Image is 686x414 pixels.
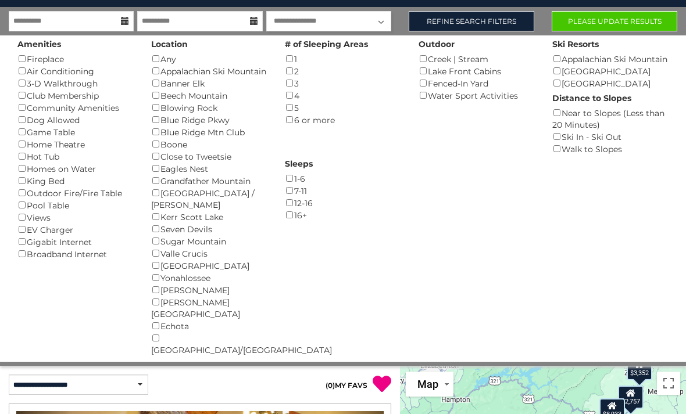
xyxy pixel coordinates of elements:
[151,77,267,89] div: Banner Elk
[409,11,534,31] a: Refine Search Filters
[552,11,677,31] button: Please Update Results
[419,38,455,50] label: Outdoor
[285,197,401,209] div: 12-16
[17,163,134,175] div: Homes on Water
[552,92,631,104] label: Distance to Slopes
[151,223,267,235] div: Seven Devils
[627,357,652,380] div: $3,352
[17,38,61,50] label: Amenities
[419,53,535,65] div: Creek | Stream
[552,65,669,77] div: [GEOGRAPHIC_DATA]
[151,114,267,126] div: Blue Ridge Pkwy
[17,126,134,138] div: Game Table
[552,107,669,131] div: Near to Slopes (Less than 20 Minutes)
[151,296,267,320] div: [PERSON_NAME][GEOGRAPHIC_DATA]
[285,65,401,77] div: 2
[17,77,134,89] div: 3-D Walkthrough
[17,187,134,199] div: Outdoor Fire/Fire Table
[285,89,401,102] div: 4
[419,65,535,77] div: Lake Front Cabins
[328,381,333,390] span: 0
[151,235,267,247] div: Sugar Mountain
[151,38,188,50] label: Location
[618,386,644,409] div: $2,757
[151,332,267,356] div: [GEOGRAPHIC_DATA]/[GEOGRAPHIC_DATA]
[552,38,599,50] label: Ski Resorts
[151,150,267,163] div: Close to Tweetsie
[326,381,335,390] span: ( )
[17,102,134,114] div: Community Amenities
[151,163,267,175] div: Eagles Nest
[326,381,367,390] a: (0)MY FAVS
[17,89,134,102] div: Club Membership
[17,236,134,248] div: Gigabit Internet
[151,284,267,296] div: [PERSON_NAME]
[552,77,669,89] div: [GEOGRAPHIC_DATA]
[151,65,267,77] div: Appalachian Ski Mountain
[151,175,267,187] div: Grandfather Mountain
[151,247,267,260] div: Valle Crucis
[285,53,401,65] div: 1
[417,378,438,390] span: Map
[151,53,267,65] div: Any
[17,175,134,187] div: King Bed
[17,248,134,260] div: Broadband Internet
[151,260,267,272] div: [GEOGRAPHIC_DATA]
[17,199,134,211] div: Pool Table
[151,187,267,211] div: [GEOGRAPHIC_DATA] / [PERSON_NAME]
[151,89,267,102] div: Beech Mountain
[151,320,267,332] div: Echota
[552,131,669,143] div: Ski In - Ski Out
[151,102,267,114] div: Blowing Rock
[17,53,134,65] div: Fireplace
[285,38,368,50] label: # of Sleeping Areas
[17,224,134,236] div: EV Charger
[285,77,401,89] div: 3
[552,143,669,155] div: Walk to Slopes
[151,126,267,138] div: Blue Ridge Mtn Club
[419,77,535,89] div: Fenced-In Yard
[285,102,401,114] div: 5
[151,138,267,150] div: Boone
[285,185,401,197] div: 7-11
[406,372,453,397] button: Change map style
[151,211,267,223] div: Kerr Scott Lake
[285,209,401,221] div: 16+
[285,158,313,170] label: Sleeps
[17,211,134,224] div: Views
[657,372,680,395] button: Toggle fullscreen view
[419,89,535,102] div: Water Sport Activities
[17,65,134,77] div: Air Conditioning
[17,114,134,126] div: Dog Allowed
[285,172,401,185] div: 1-6
[17,150,134,163] div: Hot Tub
[552,53,669,65] div: Appalachian Ski Mountain
[151,272,267,284] div: Yonahlossee
[285,114,401,126] div: 6 or more
[17,138,134,150] div: Home Theatre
